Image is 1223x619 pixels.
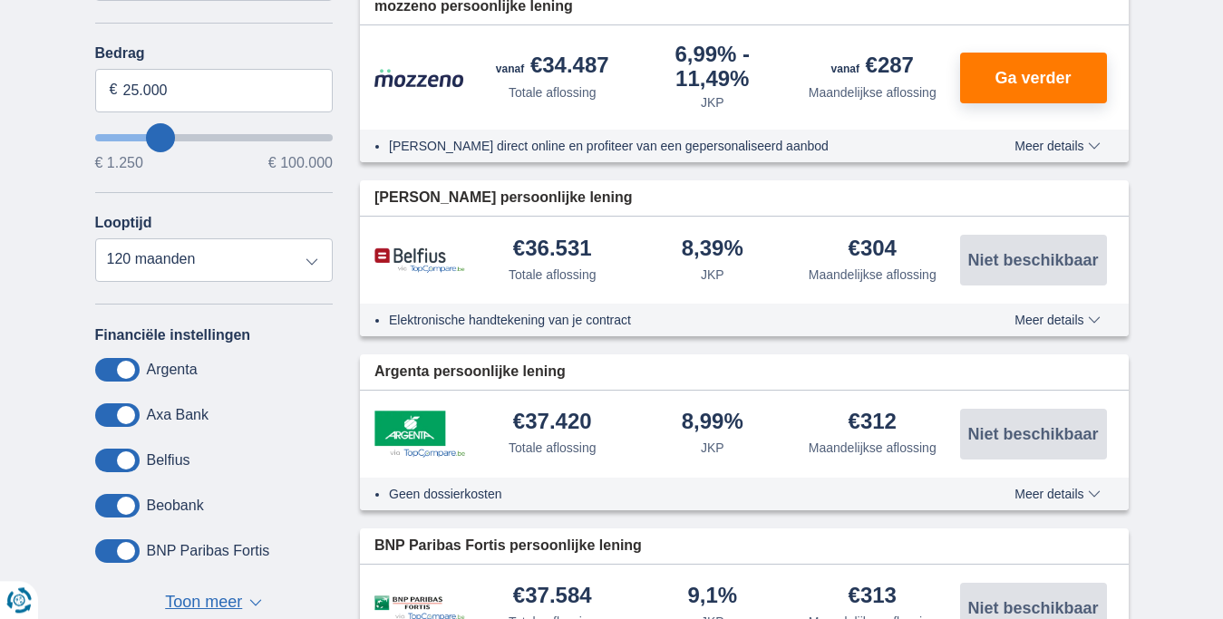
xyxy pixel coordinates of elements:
[249,599,262,606] span: ▼
[960,53,1107,103] button: Ga verder
[960,235,1107,285] button: Niet beschikbaar
[960,409,1107,459] button: Niet beschikbaar
[374,362,566,382] span: Argenta persoonlijke lening
[509,266,597,284] div: Totale aflossing
[374,247,465,274] img: product.pl.alt Belfius
[701,266,724,284] div: JKP
[374,188,632,208] span: [PERSON_NAME] persoonlijke lening
[509,439,597,457] div: Totale aflossing
[147,543,270,559] label: BNP Paribas Fortis
[513,237,592,262] div: €36.531
[640,44,786,90] div: 6,99%
[147,498,204,514] label: Beobank
[809,83,937,102] div: Maandelijkse aflossing
[995,70,1071,86] span: Ga verder
[147,362,198,378] label: Argenta
[95,156,143,170] span: € 1.250
[831,54,914,80] div: €287
[95,45,334,62] label: Bedrag
[849,237,897,262] div: €304
[701,439,724,457] div: JKP
[268,156,333,170] span: € 100.000
[389,137,948,155] li: [PERSON_NAME] direct online en profiteer van een gepersonaliseerd aanbod
[849,411,897,435] div: €312
[682,411,743,435] div: 8,99%
[1001,313,1113,327] button: Meer details
[389,485,948,503] li: Geen dossierkosten
[513,585,592,609] div: €37.584
[110,80,118,101] span: €
[374,536,642,556] span: BNP Paribas Fortis persoonlijke lening
[1001,139,1113,153] button: Meer details
[95,215,152,231] label: Looptijd
[389,311,948,329] li: Elektronische handtekening van je contract
[809,439,937,457] div: Maandelijkse aflossing
[165,591,242,614] span: Toon meer
[160,590,267,615] button: Toon meer ▼
[95,327,251,343] label: Financiële instellingen
[147,407,209,423] label: Axa Bank
[509,83,597,102] div: Totale aflossing
[95,134,334,141] input: wantToBorrow
[496,54,609,80] div: €34.487
[1014,140,1100,152] span: Meer details
[967,426,1098,442] span: Niet beschikbaar
[809,266,937,284] div: Maandelijkse aflossing
[682,237,743,262] div: 8,39%
[701,93,724,111] div: JKP
[967,600,1098,616] span: Niet beschikbaar
[147,452,190,469] label: Belfius
[1014,488,1100,500] span: Meer details
[1014,314,1100,326] span: Meer details
[1001,487,1113,501] button: Meer details
[687,585,737,609] div: 9,1%
[374,411,465,458] img: product.pl.alt Argenta
[513,411,592,435] div: €37.420
[967,252,1098,268] span: Niet beschikbaar
[374,68,465,88] img: product.pl.alt Mozzeno
[849,585,897,609] div: €313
